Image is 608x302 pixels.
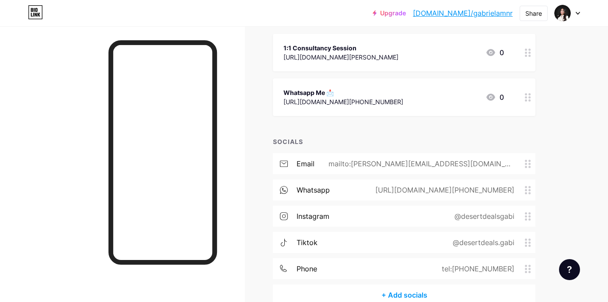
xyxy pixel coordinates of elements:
[283,97,403,106] div: [URL][DOMAIN_NAME][PHONE_NUMBER]
[297,158,314,169] div: email
[428,263,525,274] div: tel:[PHONE_NUMBER]
[283,88,403,97] div: Whatsapp Me 📩
[486,92,504,102] div: 0
[283,53,398,62] div: [URL][DOMAIN_NAME][PERSON_NAME]
[413,8,513,18] a: [DOMAIN_NAME]/gabrielamnr
[297,237,318,248] div: tiktok
[283,43,398,53] div: 1:1 Consultancy Session
[525,9,542,18] div: Share
[439,237,525,248] div: @desertdeals.gabi
[440,211,525,221] div: @desertdealsgabi
[554,5,571,21] img: Yeanni Gabriela Calor
[314,158,525,169] div: mailto:[PERSON_NAME][EMAIL_ADDRESS][DOMAIN_NAME]
[273,137,535,146] div: SOCIALS
[297,185,330,195] div: whatsapp
[297,263,317,274] div: phone
[297,211,329,221] div: instagram
[361,185,525,195] div: [URL][DOMAIN_NAME][PHONE_NUMBER]
[486,47,504,58] div: 0
[373,10,406,17] a: Upgrade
